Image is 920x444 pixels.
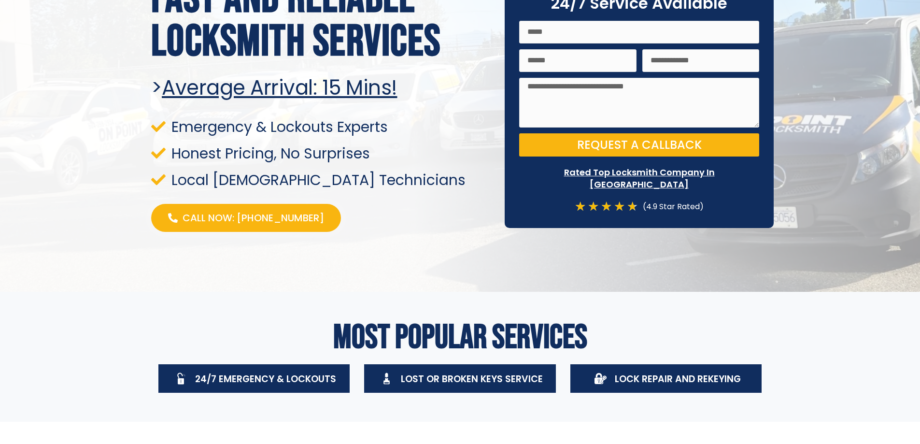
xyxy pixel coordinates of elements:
div: (4.9 Star Rated) [638,200,704,213]
div: 4.7/5 [575,200,638,213]
span: Lock Repair And Rekeying [615,372,741,386]
span: 24/7 Emergency & Lockouts [195,372,336,386]
i: ★ [614,200,625,213]
i: ★ [627,200,638,213]
h2: Most Popular Services [151,321,769,355]
i: ★ [575,200,586,213]
span: Request a Callback [577,139,702,151]
p: Rated Top Locksmith Company In [GEOGRAPHIC_DATA] [519,166,759,190]
span: Lost Or Broken Keys Service [401,372,543,386]
form: On Point Locksmith Victoria Form [519,21,759,163]
i: ★ [588,200,599,213]
i: ★ [601,200,612,213]
button: Request a Callback [519,133,759,157]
